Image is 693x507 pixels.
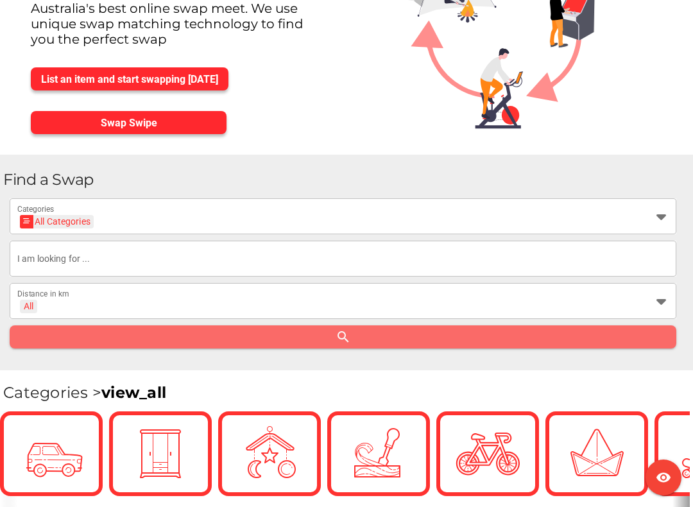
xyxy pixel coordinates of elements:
div: All Categories [24,215,90,228]
i: visibility [656,470,671,485]
button: Swap Swipe [31,111,227,134]
h1: Find a Swap [3,170,683,189]
a: view_all [101,383,166,402]
span: List an item and start swapping [DATE] [41,73,218,85]
div: Australia's best online swap meet. We use unique swap matching technology to find you the perfect... [21,1,339,57]
div: All [24,300,33,312]
i: search [336,329,351,345]
span: Swap Swipe [101,117,157,129]
input: I am looking for ... [17,241,669,277]
button: List an item and start swapping [DATE] [31,67,228,90]
span: Categories > [3,383,166,402]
